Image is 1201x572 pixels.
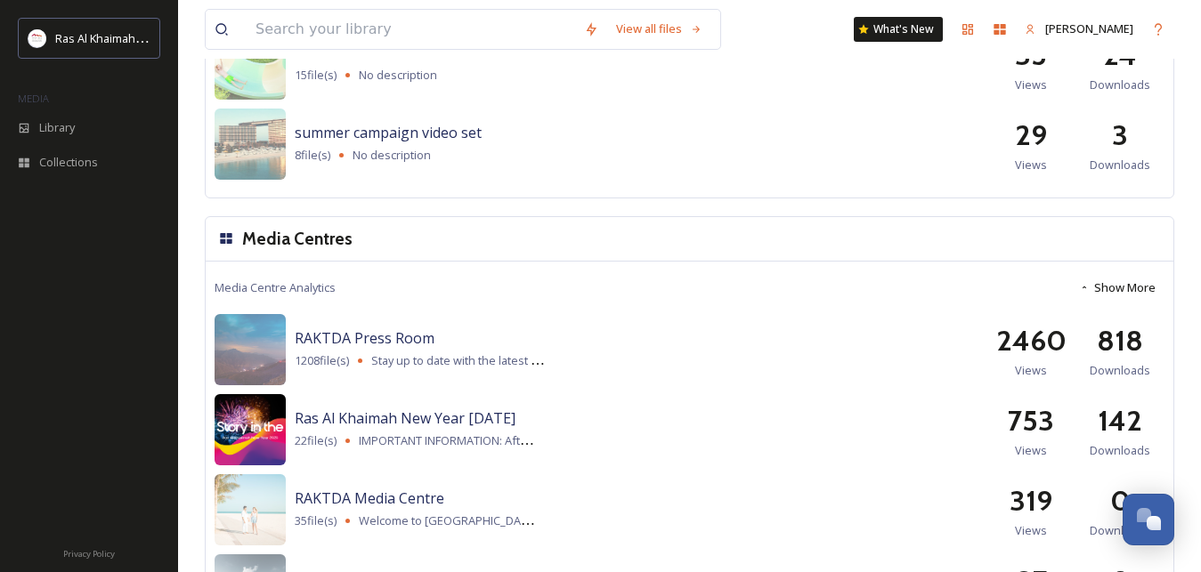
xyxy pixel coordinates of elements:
[1015,157,1047,173] span: Views
[1098,399,1142,442] h2: 142
[215,314,286,385] img: d8c47eef-b660-4f9c-bffc-a14ec51d2a49.jpg
[996,319,1067,362] h2: 2460
[1015,77,1047,93] span: Views
[295,67,337,84] span: 15 file(s)
[353,147,431,163] span: No description
[247,10,575,49] input: Search your library
[1090,157,1150,173] span: Downloads
[1016,12,1142,46] a: [PERSON_NAME]
[1090,362,1150,379] span: Downloads
[1090,522,1150,539] span: Downloads
[1045,20,1133,36] span: [PERSON_NAME]
[63,542,115,563] a: Privacy Policy
[39,119,75,136] span: Library
[215,279,336,296] span: Media Centre Analytics
[1010,479,1052,522] h2: 319
[18,92,49,105] span: MEDIA
[1090,442,1150,459] span: Downloads
[215,394,286,465] img: 06463677-c337-4b7d-8220-caadadcdc2f3.jpg
[28,29,46,47] img: Logo_RAKTDA_RGB-01.png
[63,548,115,560] span: Privacy Policy
[1112,114,1128,157] h2: 3
[1008,399,1054,442] h2: 753
[215,109,286,180] img: aedd1855-4f01-4f9b-8e61-bb3a9ebfb92b.jpg
[607,12,711,46] a: View all files
[1015,522,1047,539] span: Views
[295,328,434,348] span: RAKTDA Press Room
[55,29,307,46] span: Ras Al Khaimah Tourism Development Authority
[215,28,286,100] img: 3b10a87d-11ec-473d-b6b9-45e24cf45231.jpg
[295,352,349,369] span: 1208 file(s)
[359,67,437,83] span: No description
[1123,494,1174,545] button: Open Chat
[371,351,878,368] span: Stay up to date with the latest press releases, fact sheets, and media assets in our press room.
[1070,270,1164,305] button: Show More
[1110,479,1131,522] h2: 0
[854,17,943,42] a: What's New
[1015,362,1047,379] span: Views
[1090,77,1150,93] span: Downloads
[295,123,482,142] span: summer campaign video set
[295,512,337,529] span: 35 file(s)
[1097,319,1143,362] h2: 818
[39,154,98,171] span: Collections
[215,474,286,545] img: 7e8a814c-968e-46a8-ba33-ea04b7243a5d.jpg
[1015,442,1047,459] span: Views
[1015,114,1047,157] h2: 29
[295,432,337,449] span: 22 file(s)
[242,226,353,252] h3: Media Centres
[295,488,444,508] span: RAKTDA Media Centre
[295,408,515,428] span: Ras Al Khaimah New Year [DATE]
[295,147,330,164] span: 8 file(s)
